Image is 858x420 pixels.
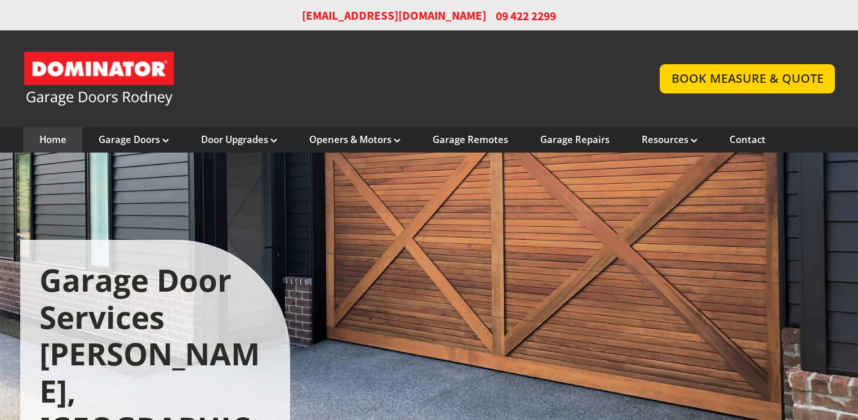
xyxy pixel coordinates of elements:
a: [EMAIL_ADDRESS][DOMAIN_NAME] [302,8,486,24]
span: 09 422 2299 [496,8,556,24]
a: Home [39,133,66,146]
a: Resources [642,133,697,146]
a: Door Upgrades [201,133,277,146]
a: Garage Door and Secure Access Solutions homepage [23,51,637,107]
a: Garage Repairs [540,133,610,146]
a: BOOK MEASURE & QUOTE [660,64,835,93]
a: Openers & Motors [309,133,401,146]
a: Contact [730,133,766,146]
a: Garage Doors [99,133,169,146]
a: Garage Remotes [433,133,508,146]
